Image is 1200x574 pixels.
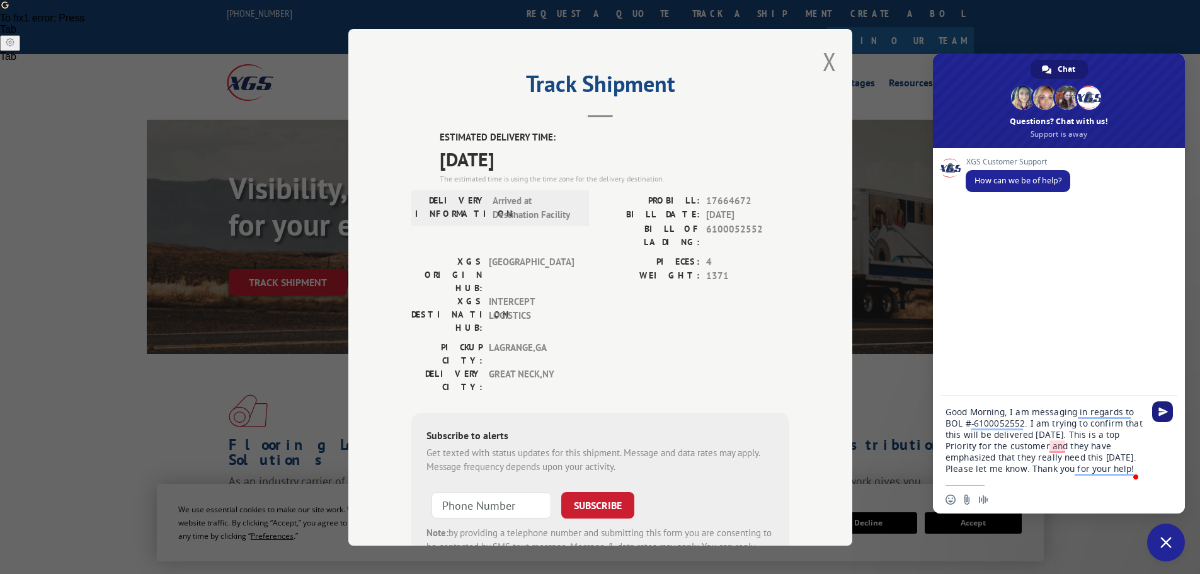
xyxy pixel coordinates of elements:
label: BILL OF LADING: [600,222,700,248]
span: 1371 [706,269,789,284]
div: Subscribe to alerts [426,427,774,445]
label: WEIGHT: [600,269,700,284]
span: Send a file [962,495,972,505]
label: DELIVERY INFORMATION: [415,193,486,222]
h2: Track Shipment [411,75,789,99]
label: ESTIMATED DELIVERY TIME: [440,130,789,145]
span: XGS Customer Support [966,158,1070,166]
span: How can we be of help? [974,175,1061,186]
span: [GEOGRAPHIC_DATA] [489,255,574,294]
span: Arrived at Destination Facility [493,193,578,222]
span: Audio message [978,495,988,505]
label: PICKUP CITY: [411,340,483,367]
span: 6100052552 [706,222,789,248]
span: INTERCEPT LOGISTICS [489,294,574,334]
label: BILL DATE: [600,208,700,222]
label: PIECES: [600,255,700,269]
span: Send [1152,401,1173,422]
span: 4 [706,255,789,269]
span: Insert an emoji [946,495,956,505]
label: PROBILL: [600,193,700,208]
label: XGS ORIGIN HUB: [411,255,483,294]
label: XGS DESTINATION HUB: [411,294,483,334]
span: [DATE] [706,208,789,222]
label: DELIVERY CITY: [411,367,483,393]
span: 17664672 [706,193,789,208]
div: Close chat [1147,524,1185,561]
button: Close modal [823,45,837,78]
strong: Note: [426,526,449,538]
span: [DATE] [440,144,789,173]
div: Get texted with status updates for this shipment. Message and data rates may apply. Message frequ... [426,445,774,474]
input: Phone Number [431,491,551,518]
div: The estimated time is using the time zone for the delivery destination. [440,173,789,184]
button: SUBSCRIBE [561,491,634,518]
span: Chat [1058,60,1075,79]
span: LAGRANGE , GA [489,340,574,367]
span: GREAT NECK , NY [489,367,574,393]
div: Chat [1031,60,1088,79]
div: by providing a telephone number and submitting this form you are consenting to be contacted by SM... [426,525,774,568]
textarea: To enrich screen reader interactions, please activate Accessibility in Grammarly extension settings [946,406,1145,486]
